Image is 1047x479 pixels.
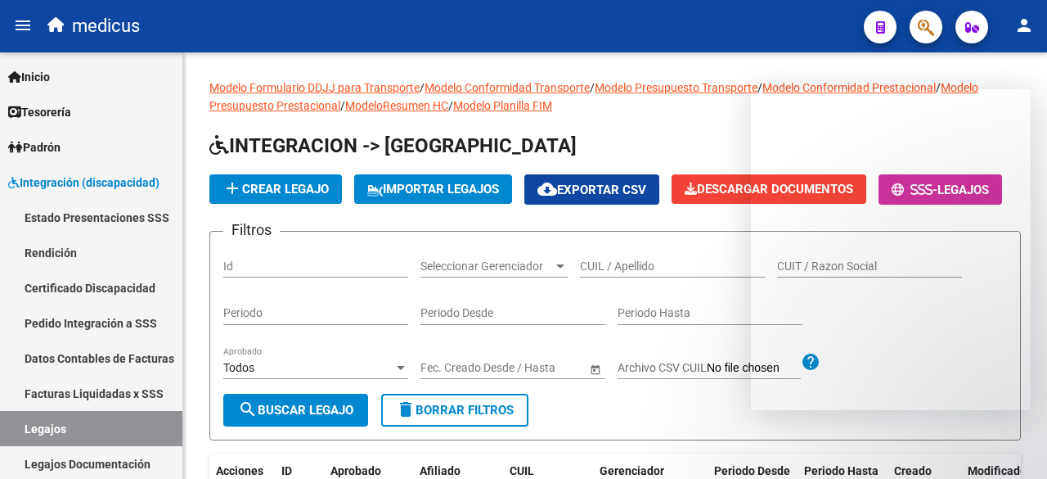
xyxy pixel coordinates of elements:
[420,260,553,273] span: Seleccionar Gerenciador
[685,182,853,197] span: Descargar Documentos
[354,174,512,204] button: IMPORTAR LEGAJOS
[345,99,448,112] a: ModeloResumen HC
[894,464,932,477] span: Creado
[524,174,659,205] button: Exportar CSV
[222,182,329,197] span: Crear Legajo
[8,138,61,156] span: Padrón
[8,103,71,121] span: Tesorería
[281,464,292,477] span: ID
[510,464,534,477] span: CUIL
[238,400,258,419] mat-icon: search
[600,464,664,477] span: Gerenciador
[804,464,878,477] span: Periodo Hasta
[330,464,381,477] span: Aprobado
[991,423,1031,463] iframe: Intercom live chat
[223,394,368,427] button: Buscar Legajo
[714,464,790,477] span: Periodo Desde
[595,81,757,94] a: Modelo Presupuesto Transporte
[238,403,353,418] span: Buscar Legajo
[209,134,577,157] span: INTEGRACION -> [GEOGRAPHIC_DATA]
[494,361,574,375] input: Fecha fin
[537,183,646,197] span: Exportar CSV
[223,219,280,242] h3: Filtros
[13,16,33,35] mat-icon: menu
[420,361,480,375] input: Fecha inicio
[762,81,936,94] a: Modelo Conformidad Prestacional
[425,81,590,94] a: Modelo Conformidad Transporte
[420,464,461,477] span: Afiliado
[396,400,416,419] mat-icon: delete
[1014,16,1034,35] mat-icon: person
[367,182,499,197] span: IMPORTAR LEGAJOS
[453,99,552,112] a: Modelo Planilla FIM
[537,179,557,199] mat-icon: cloud_download
[223,361,254,374] span: Todos
[586,360,604,377] button: Open calendar
[209,81,420,94] a: Modelo Formulario DDJJ para Transporte
[968,464,1027,477] span: Modificado
[707,361,801,376] input: Archivo CSV CUIL
[396,403,514,418] span: Borrar Filtros
[618,361,707,374] span: Archivo CSV CUIL
[8,174,160,192] span: Integración (discapacidad)
[381,394,528,427] button: Borrar Filtros
[751,89,1031,410] iframe: Intercom live chat mensaje
[209,174,342,204] button: Crear Legajo
[72,8,140,44] span: medicus
[216,464,263,477] span: Acciones
[8,68,50,86] span: Inicio
[672,174,866,204] button: Descargar Documentos
[222,178,242,198] mat-icon: add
